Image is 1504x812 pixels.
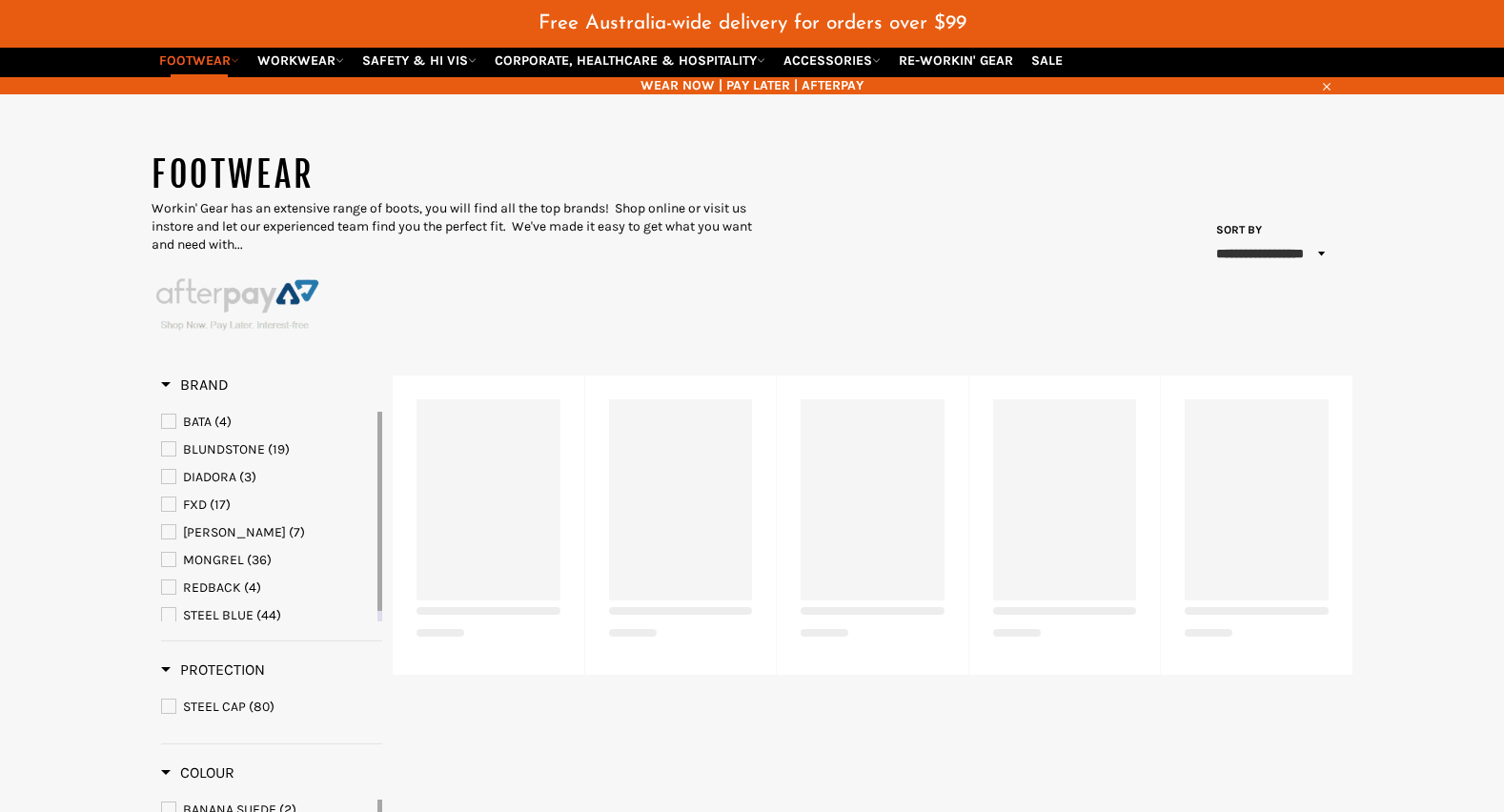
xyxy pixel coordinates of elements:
h1: FOOTWEAR [152,152,752,199]
a: STEEL BLUE [161,605,374,626]
span: Colour [161,763,234,782]
span: (3) [239,469,256,485]
span: (36) [247,552,272,568]
span: MONGREL [183,552,244,568]
span: WEAR NOW | PAY LATER | AFTERPAY [152,76,1352,94]
span: STEEL CAP [183,699,246,715]
a: MONGREL [161,550,374,571]
span: Free Australia-wide delivery for orders over $99 [539,13,966,33]
h3: Brand [161,376,229,395]
span: (80) [249,699,274,715]
span: REDBACK [183,579,241,596]
label: Sort by [1209,222,1262,238]
a: BLUNDSTONE [161,439,374,460]
span: (44) [256,607,281,623]
h3: Colour [161,763,234,782]
a: ACCESSORIES [776,44,888,77]
a: FOOTWEAR [152,44,247,77]
span: Brand [161,376,229,394]
a: DIADORA [161,467,374,488]
span: (17) [210,497,231,513]
a: SAFETY & HI VIS [355,44,484,77]
span: (7) [289,524,305,540]
p: Workin' Gear has an extensive range of boots, you will find all the top brands! Shop online or vi... [152,199,752,254]
a: CORPORATE, HEALTHCARE & HOSPITALITY [487,44,773,77]
a: FXD [161,495,374,516]
a: RE-WORKIN' GEAR [891,44,1021,77]
span: DIADORA [183,469,236,485]
span: Protection [161,660,265,679]
span: BATA [183,414,212,430]
span: (4) [244,579,261,596]
span: [PERSON_NAME] [183,524,286,540]
a: WORKWEAR [250,44,352,77]
span: BLUNDSTONE [183,441,265,457]
a: MACK [161,522,374,543]
h3: Protection [161,660,265,680]
a: STEEL CAP [161,697,382,718]
span: (4) [214,414,232,430]
a: BATA [161,412,374,433]
a: SALE [1024,44,1070,77]
span: FXD [183,497,207,513]
span: (19) [268,441,290,457]
a: REDBACK [161,578,374,599]
span: STEEL BLUE [183,607,254,623]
